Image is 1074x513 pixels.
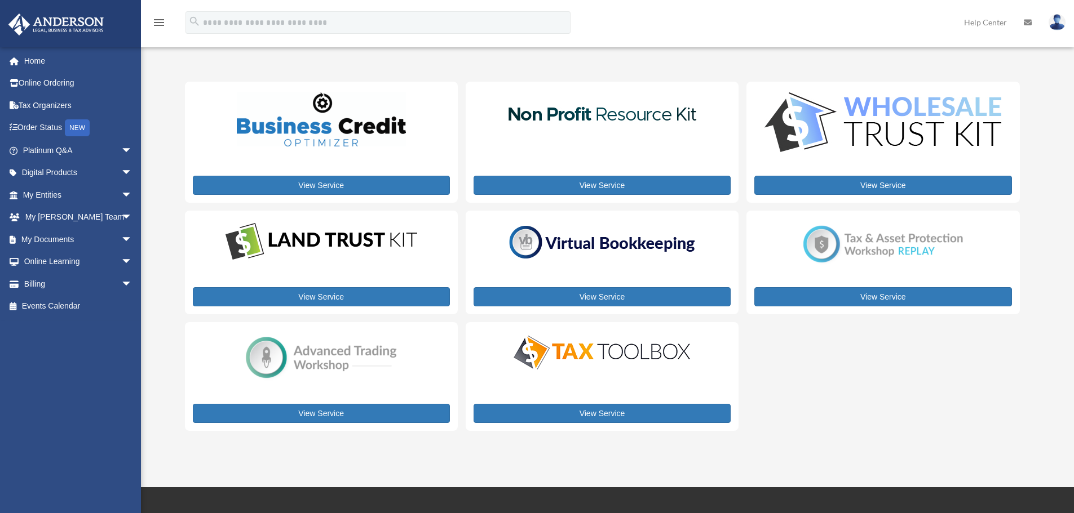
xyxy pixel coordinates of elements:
a: Order StatusNEW [8,117,149,140]
a: Online Ordering [8,72,149,95]
span: arrow_drop_down [121,251,144,274]
a: Billingarrow_drop_down [8,273,149,295]
i: menu [152,16,166,29]
a: Tax Organizers [8,94,149,117]
a: Digital Productsarrow_drop_down [8,162,144,184]
a: menu [152,20,166,29]
a: Events Calendar [8,295,149,318]
img: User Pic [1049,14,1066,30]
div: NEW [65,119,90,136]
a: Platinum Q&Aarrow_drop_down [8,139,149,162]
span: arrow_drop_down [121,273,144,296]
a: View Service [193,176,450,195]
a: View Service [754,176,1011,195]
a: View Service [474,176,731,195]
span: arrow_drop_down [121,228,144,251]
a: Online Learningarrow_drop_down [8,251,149,273]
span: arrow_drop_down [121,139,144,162]
a: View Service [193,404,450,423]
span: arrow_drop_down [121,206,144,229]
span: arrow_drop_down [121,184,144,207]
i: search [188,15,201,28]
a: Home [8,50,149,72]
a: My Entitiesarrow_drop_down [8,184,149,206]
a: My [PERSON_NAME] Teamarrow_drop_down [8,206,149,229]
span: arrow_drop_down [121,162,144,185]
a: View Service [193,287,450,306]
a: My Documentsarrow_drop_down [8,228,149,251]
a: View Service [754,287,1011,306]
a: View Service [474,287,731,306]
a: View Service [474,404,731,423]
img: Anderson Advisors Platinum Portal [5,14,107,35]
